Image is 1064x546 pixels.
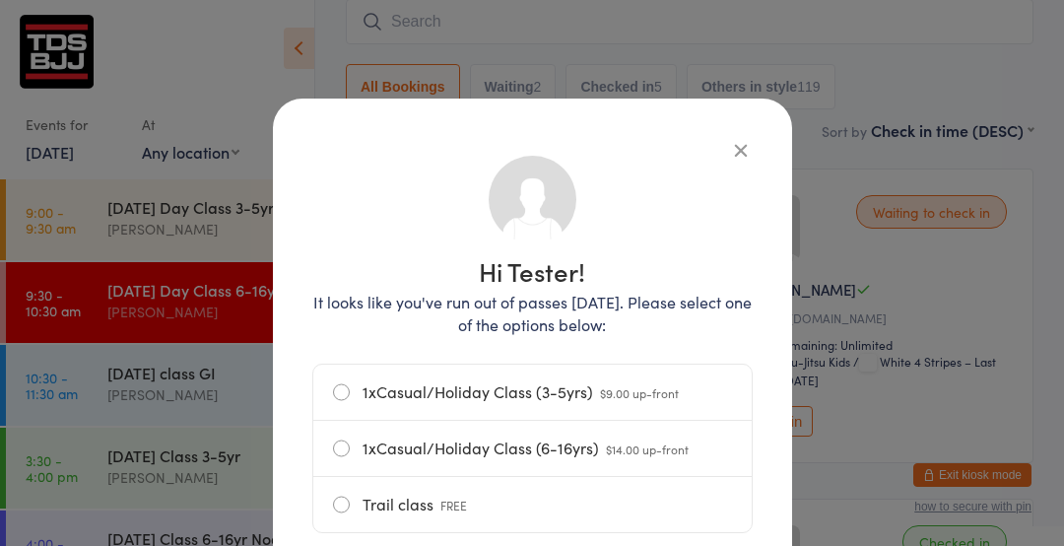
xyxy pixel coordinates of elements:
h1: Hi Tester! [312,258,753,284]
img: no_photo.png [487,154,578,245]
label: 1xCasual/Holiday Class (3-5yrs) [333,365,732,420]
label: 1xCasual/Holiday Class (6-16yrs) [333,421,732,476]
span: FREE [440,497,467,513]
label: Trail class [333,477,732,532]
span: $14.00 up-front [606,441,689,457]
span: $9.00 up-front [600,384,679,401]
p: It looks like you've run out of passes [DATE]. Please select one of the options below: [312,291,753,336]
